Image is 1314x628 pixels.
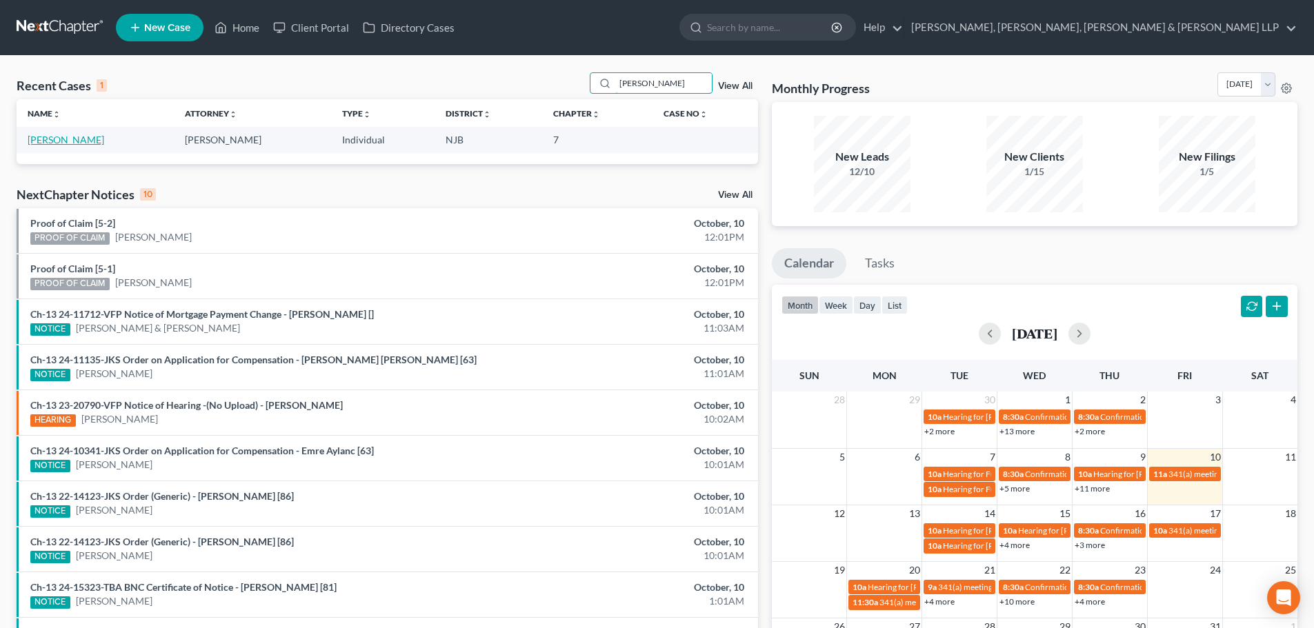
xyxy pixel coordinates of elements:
[30,536,294,547] a: Ch-13 22-14123-JKS Order (Generic) - [PERSON_NAME] [86]
[999,540,1030,550] a: +4 more
[515,321,744,335] div: 11:03AM
[664,108,708,119] a: Case Nounfold_more
[515,549,744,563] div: 10:01AM
[1023,369,1046,381] span: Wed
[76,503,152,517] a: [PERSON_NAME]
[908,392,922,408] span: 29
[1075,596,1105,607] a: +4 more
[30,369,70,381] div: NOTICE
[928,540,942,551] span: 10a
[999,426,1035,436] a: +13 more
[1153,525,1167,536] span: 10a
[938,582,1071,592] span: 341(a) meeting for [PERSON_NAME]
[928,582,937,592] span: 9a
[1003,469,1024,479] span: 8:30a
[814,149,910,165] div: New Leads
[1133,505,1147,522] span: 16
[1251,369,1268,381] span: Sat
[30,551,70,563] div: NOTICE
[1284,505,1297,522] span: 18
[174,127,331,152] td: [PERSON_NAME]
[924,596,955,607] a: +4 more
[782,296,819,314] button: month
[229,110,237,119] i: unfold_more
[515,503,744,517] div: 10:01AM
[1168,469,1302,479] span: 341(a) meeting for [PERSON_NAME]
[266,15,356,40] a: Client Portal
[446,108,491,119] a: Districtunfold_more
[1075,426,1105,436] a: +2 more
[1075,540,1105,550] a: +3 more
[356,15,461,40] a: Directory Cases
[1177,369,1192,381] span: Fri
[30,323,70,336] div: NOTICE
[97,79,107,92] div: 1
[983,562,997,578] span: 21
[76,594,152,608] a: [PERSON_NAME]
[1018,525,1126,536] span: Hearing for [PERSON_NAME]
[342,108,371,119] a: Typeunfold_more
[857,15,903,40] a: Help
[928,525,942,536] span: 10a
[913,449,922,465] span: 6
[435,127,542,152] td: NJB
[873,369,897,381] span: Mon
[772,248,846,278] a: Calendar
[853,582,866,592] span: 10a
[924,426,955,436] a: +2 more
[592,110,600,119] i: unfold_more
[483,110,491,119] i: unfold_more
[30,445,374,456] a: Ch-13 24-10341-JKS Order on Application for Compensation - Emre Aylanc [63]
[943,469,1142,479] span: Hearing for Fulme Cruces [PERSON_NAME] De Zeballo
[144,23,190,33] span: New Case
[986,149,1083,165] div: New Clients
[707,14,833,40] input: Search by name...
[115,276,192,290] a: [PERSON_NAME]
[553,108,600,119] a: Chapterunfold_more
[515,262,744,276] div: October, 10
[1133,562,1147,578] span: 23
[1078,525,1099,536] span: 8:30a
[853,248,907,278] a: Tasks
[28,134,104,145] a: [PERSON_NAME]
[615,73,712,93] input: Search by name...
[208,15,266,40] a: Home
[17,186,156,203] div: NextChapter Notices
[515,353,744,367] div: October, 10
[988,449,997,465] span: 7
[28,108,61,119] a: Nameunfold_more
[814,165,910,179] div: 12/10
[1208,562,1222,578] span: 24
[515,444,744,458] div: October, 10
[17,77,107,94] div: Recent Cases
[819,296,853,314] button: week
[983,392,997,408] span: 30
[515,276,744,290] div: 12:01PM
[30,399,343,411] a: Ch-13 23-20790-VFP Notice of Hearing -(No Upload) - [PERSON_NAME]
[1100,412,1257,422] span: Confirmation hearing for [PERSON_NAME]
[30,490,294,502] a: Ch-13 22-14123-JKS Order (Generic) - [PERSON_NAME] [86]
[30,308,374,320] a: Ch-13 24-11712-VFP Notice of Mortgage Payment Change - [PERSON_NAME] []
[838,449,846,465] span: 5
[1025,469,1182,479] span: Confirmation hearing for [PERSON_NAME]
[331,127,435,152] td: Individual
[868,582,975,592] span: Hearing for [PERSON_NAME]
[515,230,744,244] div: 12:01PM
[76,321,240,335] a: [PERSON_NAME] & [PERSON_NAME]
[76,367,152,381] a: [PERSON_NAME]
[30,414,76,427] div: HEARING
[1058,562,1072,578] span: 22
[1214,392,1222,408] span: 3
[833,562,846,578] span: 19
[515,367,744,381] div: 11:01AM
[1025,582,1182,592] span: Confirmation hearing for [PERSON_NAME]
[363,110,371,119] i: unfold_more
[928,484,942,494] span: 10a
[515,216,744,230] div: October, 10
[1058,505,1072,522] span: 15
[1099,369,1119,381] span: Thu
[30,581,337,593] a: Ch-13 24-15323-TBA BNC Certificate of Notice - [PERSON_NAME] [81]
[999,483,1030,494] a: +5 more
[1139,449,1147,465] span: 9
[140,188,156,201] div: 10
